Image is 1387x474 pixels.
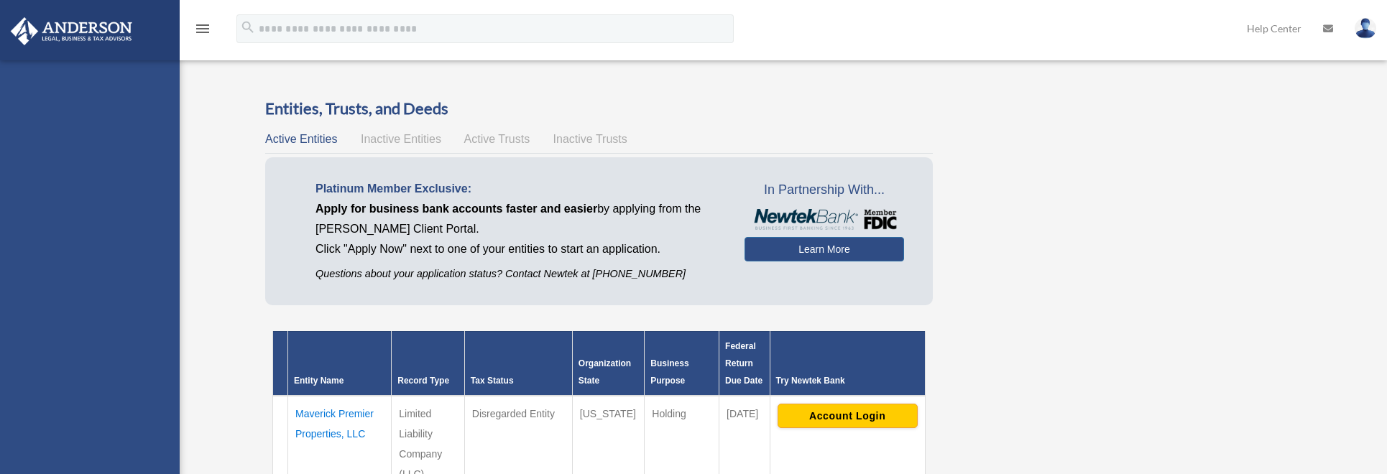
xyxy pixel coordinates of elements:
img: NewtekBankLogoSM.png [752,209,896,231]
button: Account Login [778,404,918,428]
p: Platinum Member Exclusive: [315,179,723,199]
a: menu [194,25,211,37]
p: by applying from the [PERSON_NAME] Client Portal. [315,199,723,239]
th: Business Purpose [645,331,719,396]
span: Inactive Trusts [553,133,627,145]
th: Tax Status [464,331,572,396]
th: Entity Name [288,331,392,396]
span: Active Trusts [464,133,530,145]
a: Account Login [778,409,918,420]
p: Click "Apply Now" next to one of your entities to start an application. [315,239,723,259]
i: menu [194,20,211,37]
th: Record Type [392,331,465,396]
div: Try Newtek Bank [776,372,919,389]
span: Active Entities [265,133,337,145]
p: Questions about your application status? Contact Newtek at [PHONE_NUMBER] [315,265,723,283]
h3: Entities, Trusts, and Deeds [265,98,933,120]
a: Learn More [745,237,903,261]
th: Federal Return Due Date [719,331,770,396]
img: User Pic [1355,18,1376,39]
th: Organization State [572,331,644,396]
span: Inactive Entities [361,133,441,145]
i: search [240,19,256,35]
span: Apply for business bank accounts faster and easier [315,203,597,215]
span: In Partnership With... [745,179,903,202]
img: Anderson Advisors Platinum Portal [6,17,137,45]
